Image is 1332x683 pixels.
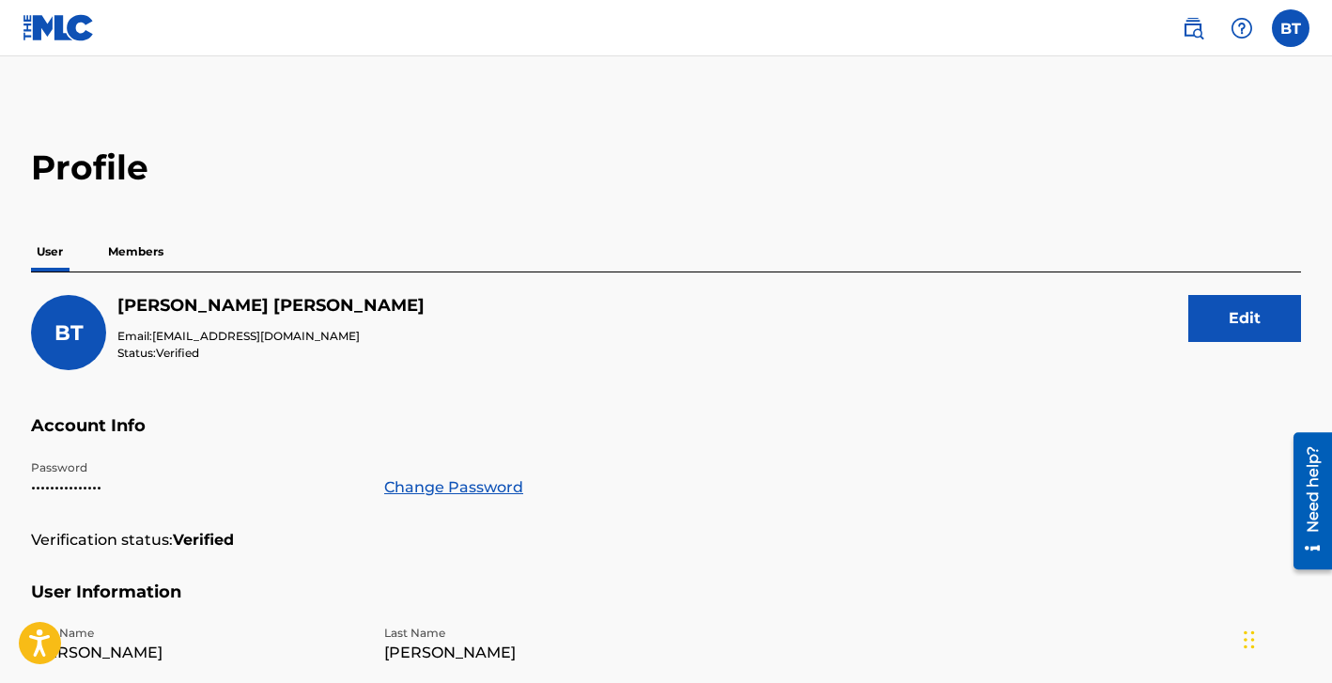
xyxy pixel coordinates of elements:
iframe: Chat Widget [1238,593,1332,683]
h2: Profile [31,147,1301,189]
p: First Name [31,625,362,642]
img: search [1182,17,1204,39]
p: User [31,232,69,272]
p: ••••••••••••••• [31,476,362,499]
p: Last Name [384,625,715,642]
p: Members [102,232,169,272]
strong: Verified [173,529,234,551]
p: Verification status: [31,529,173,551]
span: Verified [156,346,199,360]
img: help [1231,17,1253,39]
iframe: Resource Center [1279,425,1332,576]
h5: Bailey Taylor [117,295,425,317]
h5: Account Info [31,415,1301,459]
p: Status: [117,345,425,362]
a: Public Search [1174,9,1212,47]
div: Drag [1244,612,1255,668]
p: [PERSON_NAME] [384,642,715,664]
p: Password [31,459,362,476]
div: User Menu [1272,9,1309,47]
p: [PERSON_NAME] [31,642,362,664]
p: Email: [117,328,425,345]
span: [EMAIL_ADDRESS][DOMAIN_NAME] [152,329,360,343]
img: MLC Logo [23,14,95,41]
h5: User Information [31,582,1301,626]
a: Change Password [384,476,523,499]
div: Help [1223,9,1261,47]
span: BT [54,320,84,346]
button: Edit [1188,295,1301,342]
